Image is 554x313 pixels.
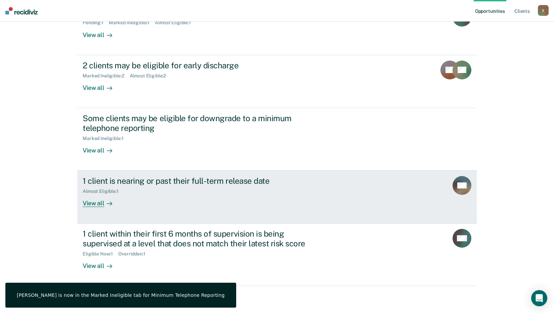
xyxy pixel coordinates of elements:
[83,78,120,92] div: View all
[83,257,120,270] div: View all
[109,20,155,26] div: Marked Ineligible : 1
[83,188,124,194] div: Almost Eligible : 1
[130,73,172,79] div: Almost Eligible : 2
[83,194,120,207] div: View all
[83,176,318,186] div: 1 client is nearing or past their full-term release date
[155,20,196,26] div: Almost Eligible : 1
[83,61,318,70] div: 2 clients may be eligible for early discharge
[83,26,120,39] div: View all
[83,251,118,257] div: Eligible Now : 1
[77,223,477,286] a: 1 client within their first 6 months of supervision is being supervised at a level that does not ...
[83,113,318,133] div: Some clients may be eligible for downgrade to a minimum telephone reporting
[77,55,477,108] a: 2 clients may be eligible for early dischargeMarked Ineligible:2Almost Eligible:2View all
[83,73,129,79] div: Marked Ineligible : 2
[83,229,318,248] div: 1 client within their first 6 months of supervision is being supervised at a level that does not ...
[83,20,109,26] div: Pending : 1
[5,7,38,14] img: Recidiviz
[83,141,120,154] div: View all
[83,136,129,141] div: Marked Ineligible : 1
[77,108,477,171] a: Some clients may be eligible for downgrade to a minimum telephone reportingMarked Ineligible:1Vie...
[77,171,477,223] a: 1 client is nearing or past their full-term release dateAlmost Eligible:1View all
[538,5,549,16] button: S
[77,2,477,55] a: 1 client may be eligible for a supervision level downgradePending:1Marked Ineligible:1Almost Elig...
[118,251,151,257] div: Overridden : 1
[17,292,225,298] div: [PERSON_NAME] is now in the Marked Ineligible tab for Minimum Telephone Reporting
[531,290,547,306] div: Open Intercom Messenger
